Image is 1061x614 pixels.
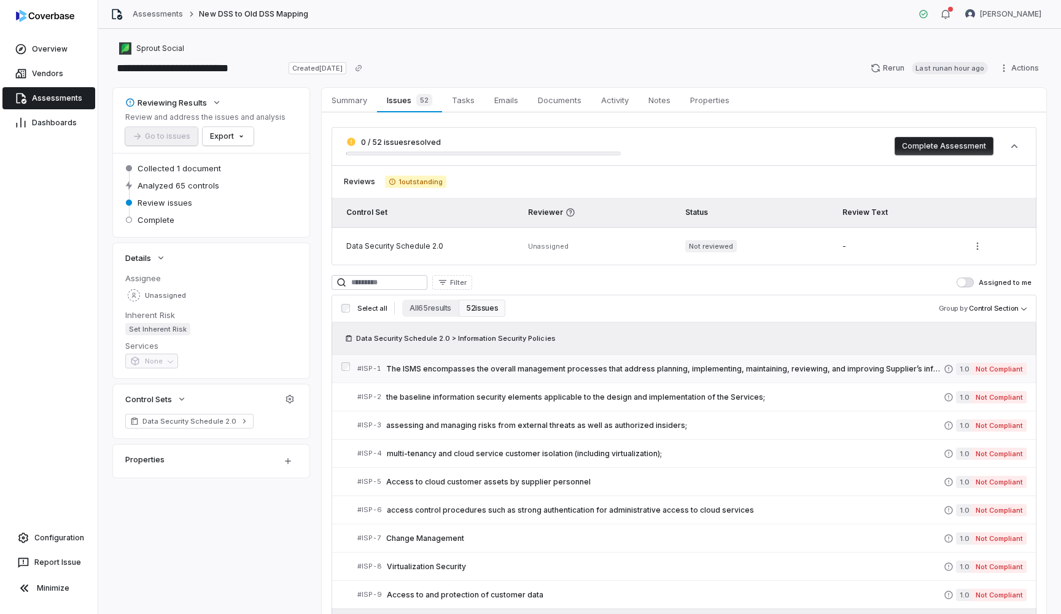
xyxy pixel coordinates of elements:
[957,278,974,287] button: Assigned to me
[956,476,972,488] span: 1.0
[133,9,183,19] a: Assessments
[125,273,297,284] dt: Assignee
[895,137,993,155] button: Complete Assessment
[357,581,1027,608] a: #ISP-9Access to and protection of customer data1.0Not Compliant
[344,177,375,187] span: Reviews
[138,180,219,191] span: Analyzed 65 controls
[357,590,382,599] span: # ISP-9
[122,247,169,269] button: Details
[386,364,944,374] span: The ISMS encompasses the overall management processes that address planning, implementing, mainta...
[386,534,944,543] span: Change Management
[125,252,151,263] span: Details
[972,448,1027,460] span: Not Compliant
[327,92,372,108] span: Summary
[356,333,556,343] span: Data Security Schedule 2.0 > Information Security Policies
[972,532,1027,545] span: Not Compliant
[138,197,192,208] span: Review issues
[289,62,346,74] span: Created [DATE]
[965,9,975,19] img: Prateek Paliwal avatar
[972,504,1027,516] span: Not Compliant
[32,44,68,54] span: Overview
[528,242,569,251] span: Unassigned
[956,363,972,375] span: 1.0
[416,94,432,106] span: 52
[357,364,381,373] span: # ISP-1
[346,241,513,251] div: Data Security Schedule 2.0
[122,91,225,114] button: Reviewing Results
[387,505,944,515] span: access control procedures such as strong authentication for administrative access to cloud services
[357,304,387,313] span: Select all
[199,9,308,19] span: New DSS to Old DSS Mapping
[348,57,370,79] button: Copy link
[361,138,441,147] span: 0 / 52 issues resolved
[842,208,888,217] span: Review Text
[956,561,972,573] span: 1.0
[956,532,972,545] span: 1.0
[357,477,381,486] span: # ISP-5
[136,44,184,53] span: Sprout Social
[972,561,1027,573] span: Not Compliant
[357,553,1027,580] a: #ISP-8Virtualization Security1.0Not Compliant
[357,383,1027,411] a: #ISP-2the baseline information security elements applicable to the design and implementation of t...
[125,340,297,351] dt: Services
[995,59,1046,77] button: Actions
[459,300,505,317] button: 52 issues
[489,92,523,108] span: Emails
[912,62,988,74] span: Last run an hour ago
[402,300,459,317] button: All 65 results
[357,505,382,515] span: # ISP-6
[5,551,93,573] button: Report Issue
[956,391,972,403] span: 1.0
[32,93,82,103] span: Assessments
[685,92,734,108] span: Properties
[203,127,254,146] button: Export
[122,388,190,410] button: Control Sets
[5,576,93,600] button: Minimize
[972,419,1027,432] span: Not Compliant
[939,304,968,313] span: Group by
[643,92,675,108] span: Notes
[385,176,446,188] span: 1 outstanding
[357,411,1027,439] a: #ISP-3assessing and managing risks from external threats as well as authorized insiders;1.0Not Co...
[842,241,954,251] div: -
[357,392,381,402] span: # ISP-2
[387,562,944,572] span: Virtualization Security
[357,440,1027,467] a: #ISP-4multi-tenancy and cloud service customer isolation (including virtualization);1.0Not Compliant
[357,534,381,543] span: # ISP-7
[357,421,381,430] span: # ISP-3
[357,449,382,458] span: # ISP-4
[34,558,81,567] span: Report Issue
[125,414,254,429] a: Data Security Schedule 2.0
[34,533,84,543] span: Configuration
[533,92,586,108] span: Documents
[37,583,69,593] span: Minimize
[432,275,472,290] button: Filter
[142,416,236,426] span: Data Security Schedule 2.0
[450,278,467,287] span: Filter
[2,112,95,134] a: Dashboards
[138,163,221,174] span: Collected 1 document
[958,5,1049,23] button: Prateek Paliwal avatar[PERSON_NAME]
[382,91,437,109] span: Issues
[386,477,944,487] span: Access to cloud customer assets by supplier personnel
[16,10,74,22] img: logo-D7KZi-bG.svg
[125,394,172,405] span: Control Sets
[115,37,188,60] button: https://sproutsocial.com/Sprout Social
[956,419,972,432] span: 1.0
[138,214,174,225] span: Complete
[447,92,480,108] span: Tasks
[357,524,1027,552] a: #ISP-7Change Management1.0Not Compliant
[5,527,93,549] a: Configuration
[125,112,286,122] p: Review and address the issues and analysis
[346,208,387,217] span: Control Set
[972,589,1027,601] span: Not Compliant
[386,421,944,430] span: assessing and managing risks from external threats as well as authorized insiders;
[357,468,1027,495] a: #ISP-5Access to cloud customer assets by supplier personnel1.0Not Compliant
[956,589,972,601] span: 1.0
[956,448,972,460] span: 1.0
[685,208,708,217] span: Status
[357,496,1027,524] a: #ISP-6access control procedures such as strong authentication for administrative access to cloud ...
[596,92,634,108] span: Activity
[32,118,77,128] span: Dashboards
[386,392,944,402] span: the baseline information security elements applicable to the design and implementation of the Ser...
